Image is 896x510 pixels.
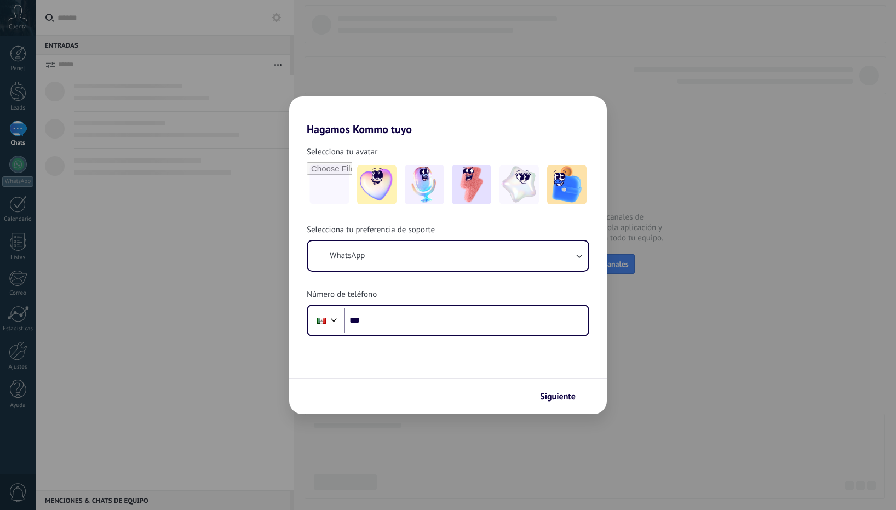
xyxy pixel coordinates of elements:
button: WhatsApp [308,241,588,271]
span: Siguiente [540,393,576,400]
img: -2.jpeg [405,165,444,204]
img: -1.jpeg [357,165,397,204]
button: Siguiente [535,387,590,406]
h2: Hagamos Kommo tuyo [289,96,607,136]
span: Selecciona tu preferencia de soporte [307,225,435,236]
div: Mexico: + 52 [311,309,332,332]
img: -3.jpeg [452,165,491,204]
span: WhatsApp [330,250,365,261]
span: Número de teléfono [307,289,377,300]
img: -4.jpeg [499,165,539,204]
img: -5.jpeg [547,165,587,204]
span: Selecciona tu avatar [307,147,377,158]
